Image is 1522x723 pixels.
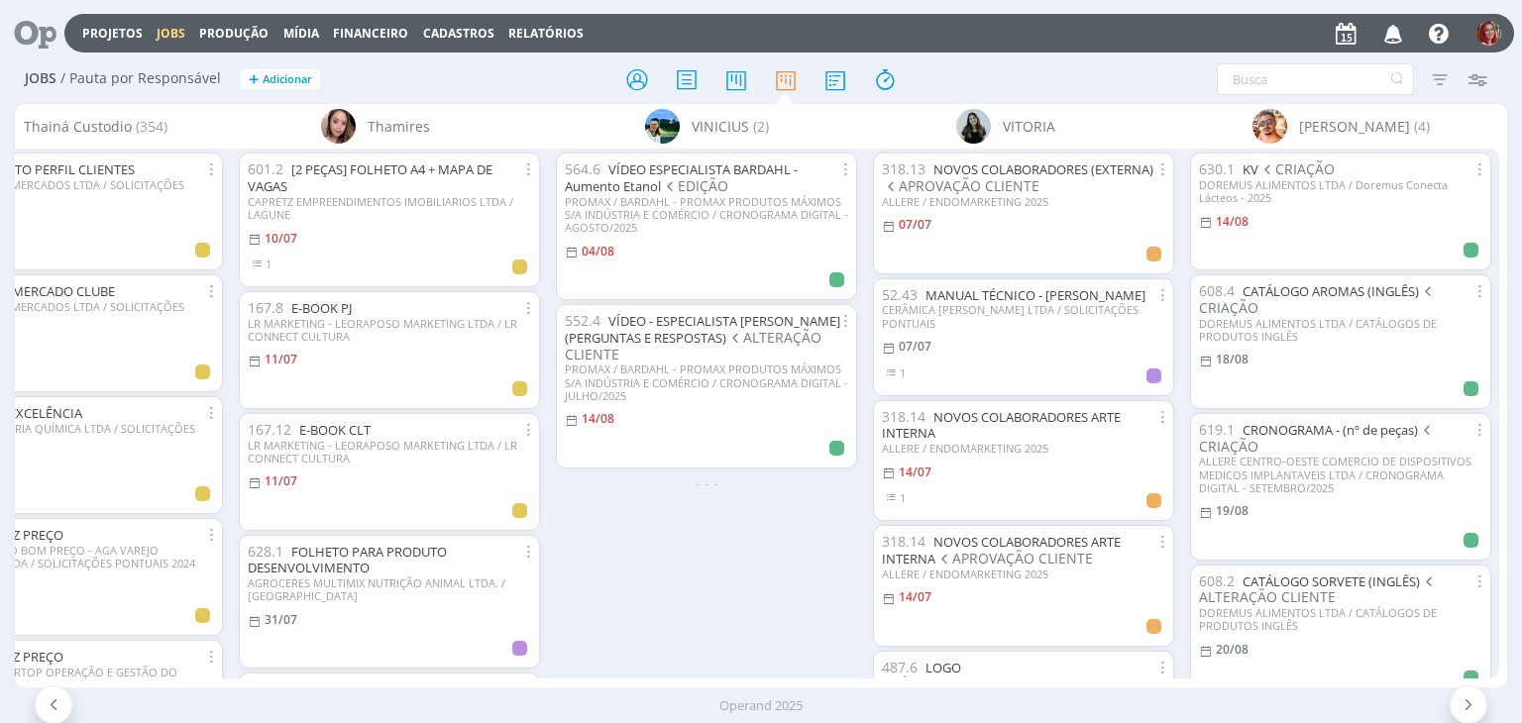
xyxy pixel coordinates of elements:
[1199,455,1482,494] div: ALLERE CENTRO-OESTE COMERCIO DE DISPOSITIVOS MEDICOS IMPLANTAVEIS LTDA / CRONOGRAMA DIGITAL - SET...
[882,568,1165,580] div: ALLERE / ENDOMARKETING 2025
[291,299,352,317] a: E-BOOK PJ
[423,25,494,42] span: Cadastros
[266,257,272,271] span: 1
[899,338,931,355] : 07/07
[24,116,132,137] span: Thainá Custodio
[882,195,1165,208] div: ALLERE / ENDOMARKETING 2025
[1216,213,1249,230] : 14/08
[1199,281,1235,300] span: 608.4
[882,303,1165,329] div: CERÂMICA [PERSON_NAME] LTDA / SOLICITAÇÕES PONTUAIS
[1199,606,1482,632] div: DOREMUS ALIMENTOS LTDA / CATÁLOGOS DE PRODUTOS INGLÊS
[1199,159,1235,178] span: 630.1
[1243,160,1258,178] a: KV
[151,26,191,42] button: Jobs
[565,328,821,363] span: ALTERAÇÃO CLIENTE
[1217,63,1414,95] input: Busca
[565,312,840,347] a: VÍDEO - ESPECIALISTA [PERSON_NAME] (PERGUNTAS E RESPOSTAS)
[263,73,312,86] span: Adicionar
[1243,282,1419,300] a: CATÁLOGO AROMAS (INGLÊS)
[882,442,1165,455] div: ALLERE / ENDOMARKETING 2025
[1252,109,1287,144] img: V
[333,25,408,42] a: Financeiro
[565,160,798,195] a: VÍDEO ESPECIALISTA BARDAHL - Aumento Etanol
[565,362,848,402] div: PROMAX / BARDAHL - PROMAX PRODUTOS MÁXIMOS S/A INDÚSTRIA E COMÉRCIO / CRONOGRAMA DIGITAL - JULHO/...
[1199,420,1235,439] span: 619.1
[900,365,906,380] span: 1
[900,490,906,505] span: 1
[1216,641,1249,658] : 20/08
[248,159,283,178] span: 601.2
[956,109,991,144] img: V
[265,611,297,628] : 31/07
[157,25,185,42] a: Jobs
[368,116,430,137] span: Thamires
[283,25,319,42] a: Mídia
[1199,420,1435,456] span: CRIAÇÃO
[882,408,1121,443] a: NOVOS COLABORADORES ARTE INTERNA
[661,176,728,195] span: EDIÇÃO
[136,116,167,137] span: (354)
[899,588,931,605] : 14/07
[1414,116,1430,137] span: (4)
[882,675,1165,701] div: CERÂMICA [PERSON_NAME] LTDA / CAMPANHA DOS PROMOTORES 2026
[1199,317,1482,343] div: DOREMUS ALIMENTOS LTDA / CATÁLOGOS DE PRODUTOS INGLÊS
[508,25,584,42] a: Relatórios
[582,243,614,259] : 04/08
[327,26,414,42] button: Financeiro
[265,351,297,367] : 11/07
[1199,281,1436,317] span: CRIAÇÃO
[899,216,931,233] : 07/07
[248,543,447,577] a: FOLHETO PARA PRODUTO DESENVOLVIMENTO
[548,472,865,493] div: - - -
[199,25,269,42] a: Produção
[1216,351,1249,367] : 18/08
[248,317,531,343] div: LR MARKETING - LEORAPOSO MARKETING LTDA / LR CONNECT CULTURA
[1199,571,1437,607] span: ALTERAÇÃO CLIENTE
[692,116,749,137] span: VINICIUS
[1199,178,1482,204] div: DOREMUS ALIMENTOS LTDA / Doremus Conecta Lácteos - 2025
[277,26,325,42] button: Mídia
[882,532,925,551] span: 318.14
[925,659,961,676] a: LOGO
[1475,16,1502,51] button: G
[565,159,600,178] span: 564.6
[265,472,297,489] : 11/07
[882,407,925,426] span: 318.14
[582,410,614,427] : 14/08
[1003,116,1055,137] span: VITORIA
[925,286,1145,304] a: MANUAL TÉCNICO - [PERSON_NAME]
[935,549,1093,568] span: APROVAÇÃO CLIENTE
[1476,21,1501,46] img: G
[248,195,531,221] div: CAPRETZ EMPREENDIMENTOS IMOBILIARIOS LTDA / LAGUNE
[1199,571,1235,590] span: 608.2
[248,439,531,465] div: LR MARKETING - LEORAPOSO MARKETING LTDA / LR CONNECT CULTURA
[933,160,1153,178] a: NOVOS COLABORADORES (EXTERNA)
[248,576,531,602] div: AGROCERES MULTIMIX NUTRIÇÃO ANIMAL LTDA. / [GEOGRAPHIC_DATA]
[248,420,291,439] span: 167.12
[1216,502,1249,519] : 19/08
[248,542,283,561] span: 628.1
[76,26,149,42] button: Projetos
[1299,116,1410,137] span: [PERSON_NAME]
[565,311,600,330] span: 552.4
[882,285,918,304] span: 52.43
[882,176,1039,195] span: APROVAÇÃO CLIENTE
[193,26,274,42] button: Produção
[882,159,925,178] span: 318.13
[502,26,590,42] button: Relatórios
[60,70,221,87] span: / Pauta por Responsável
[417,26,500,42] button: Cadastros
[248,160,492,195] a: [2 PEÇAS] FOLHETO A4 + MAPA DE VAGAS
[25,70,56,87] span: Jobs
[753,116,769,137] span: (2)
[241,69,320,90] button: +Adicionar
[1243,421,1418,439] a: CRONOGRAMA - (nº de peças)
[1243,572,1420,590] a: CATÁLOGO SORVETE (INGLÊS)
[321,109,356,144] img: T
[265,230,297,247] : 10/07
[565,195,848,235] div: PROMAX / BARDAHL - PROMAX PRODUTOS MÁXIMOS S/A INDÚSTRIA E COMÉRCIO / CRONOGRAMA DIGITAL - AGOSTO...
[882,658,918,676] span: 487.6
[82,25,143,42] a: Projetos
[248,298,283,317] span: 167.8
[299,421,371,439] a: E-BOOK CLT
